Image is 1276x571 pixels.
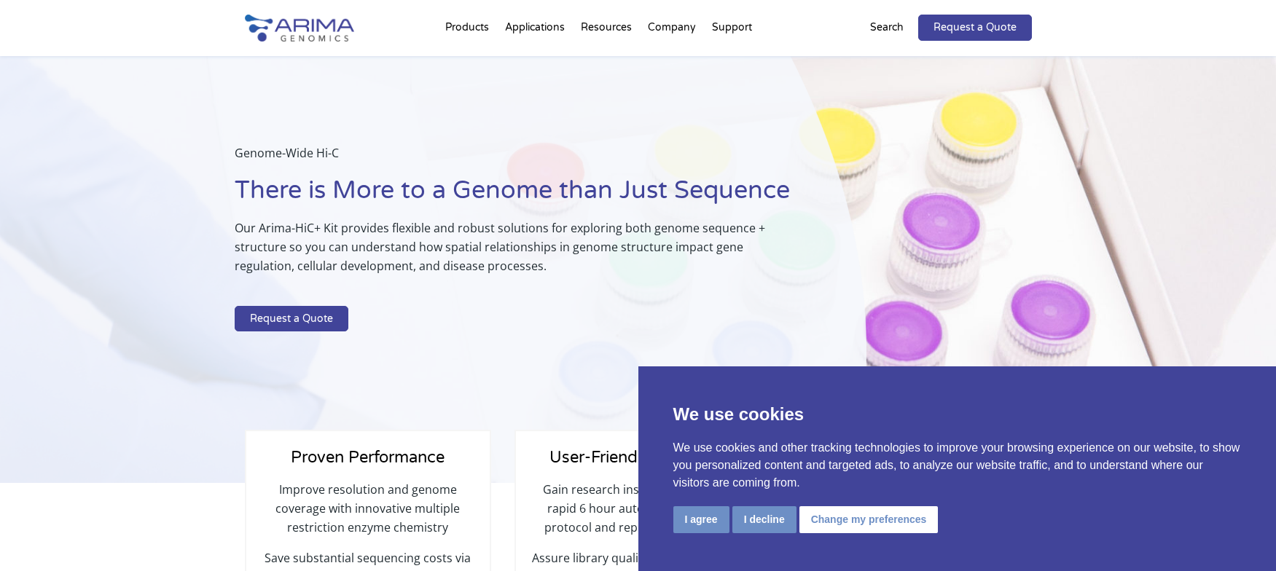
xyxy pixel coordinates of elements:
[235,143,794,174] p: Genome-Wide Hi-C
[235,306,348,332] a: Request a Quote
[531,480,745,548] p: Gain research insights quickly with rapid 6 hour automation-friendly protocol and reproducible re...
[918,15,1032,41] a: Request a Quote
[673,401,1242,428] p: We use cookies
[799,506,939,533] button: Change my preferences
[235,218,794,287] p: Our Arima-HiC+ Kit provides flexible and robust solutions for exploring both genome sequence + st...
[870,18,904,37] p: Search
[235,174,794,218] h1: There is More to a Genome than Just Sequence
[261,480,475,548] p: Improve resolution and genome coverage with innovative multiple restriction enzyme chemistry
[673,439,1242,492] p: We use cookies and other tracking technologies to improve your browsing experience on our website...
[549,448,726,467] span: User-Friendly Workflow
[245,15,354,42] img: Arima-Genomics-logo
[673,506,729,533] button: I agree
[732,506,796,533] button: I decline
[291,448,445,467] span: Proven Performance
